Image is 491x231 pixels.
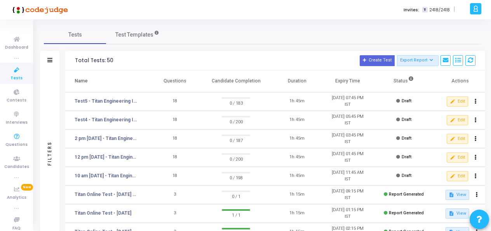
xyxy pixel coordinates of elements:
[450,155,455,160] mat-icon: edit
[10,75,23,82] span: Tests
[402,117,411,122] span: Draft
[115,31,153,39] span: Test Templates
[322,92,373,111] td: [DATE] 07:45 PM IST
[150,148,200,167] td: 18
[450,99,455,104] mat-icon: edit
[272,185,322,204] td: 1h 15m
[150,167,200,185] td: 18
[222,211,250,219] span: 1 / 1
[446,190,469,200] button: View
[449,192,454,198] mat-icon: description
[75,58,113,64] div: Total Tests: 50
[402,173,411,178] span: Draft
[373,70,435,92] th: Status
[75,135,138,142] a: 2 pm [DATE] - Titan Engineering Intern 2026
[75,116,138,123] a: Test4 - Titan Engineering Intern 2026
[422,7,427,13] span: T
[150,92,200,111] td: 18
[222,136,250,144] span: 0 / 187
[222,155,250,163] span: 0 / 200
[435,70,485,92] th: Actions
[7,194,26,201] span: Analytics
[447,171,468,181] button: Edit
[322,129,373,148] td: [DATE] 03:45 PM IST
[75,98,138,105] a: Test5 - Titan Engineering Intern 2026
[447,115,468,125] button: Edit
[65,70,150,92] th: Name
[402,154,411,159] span: Draft
[429,7,450,13] span: 2418/2418
[150,70,200,92] th: Questions
[10,2,68,17] img: logo
[7,97,26,104] span: Contests
[322,111,373,129] td: [DATE] 05:45 PM IST
[75,210,131,217] a: Titan Online Test - [DATE]
[200,70,272,92] th: Candidate Completion
[447,152,468,163] button: Edit
[21,184,33,191] span: New
[322,167,373,185] td: [DATE] 11:45 AM IST
[360,55,395,66] button: Create Test
[397,55,439,66] button: Export Report
[150,185,200,204] td: 3
[447,96,468,107] button: Edit
[454,5,455,14] span: |
[389,210,424,215] span: Report Generated
[272,111,322,129] td: 1h 45m
[222,192,250,200] span: 0 / 1
[272,204,322,223] td: 1h 15m
[272,70,322,92] th: Duration
[75,172,138,179] a: 10 am [DATE] - Titan Engineering Intern 2026
[222,173,250,181] span: 0 / 198
[450,117,455,123] mat-icon: edit
[272,148,322,167] td: 1h 45m
[322,70,373,92] th: Expiry Time
[222,117,250,125] span: 0 / 200
[46,110,53,196] div: Filters
[150,129,200,148] td: 18
[446,208,469,219] button: View
[75,154,138,161] a: 12 pm [DATE] - Titan Engineering Intern 2026
[450,173,455,179] mat-icon: edit
[6,119,28,126] span: Interviews
[68,31,82,39] span: Tests
[322,148,373,167] td: [DATE] 01:45 PM IST
[447,134,468,144] button: Edit
[322,185,373,204] td: [DATE] 09:15 PM IST
[75,191,138,198] a: Titan Online Test - [DATE] 8 pm
[5,44,28,51] span: Dashboard
[4,164,29,170] span: Candidates
[322,204,373,223] td: [DATE] 01:15 PM IST
[450,136,455,142] mat-icon: edit
[449,211,454,216] mat-icon: description
[389,192,424,197] span: Report Generated
[402,136,411,141] span: Draft
[150,204,200,223] td: 3
[404,7,419,13] label: Invites:
[272,92,322,111] td: 1h 45m
[5,142,28,148] span: Questions
[150,111,200,129] td: 18
[222,99,250,107] span: 0 / 183
[402,98,411,103] span: Draft
[272,129,322,148] td: 1h 45m
[272,167,322,185] td: 1h 45m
